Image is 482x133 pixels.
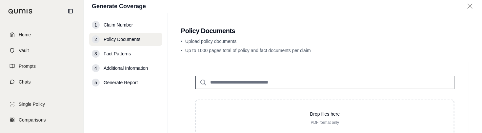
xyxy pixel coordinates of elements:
[65,6,76,16] button: Collapse sidebar
[4,97,80,111] a: Single Policy
[4,59,80,73] a: Prompts
[19,47,29,54] span: Vault
[8,9,33,14] img: Qumis Logo
[207,111,443,117] p: Drop files here
[19,31,31,38] span: Home
[4,28,80,42] a: Home
[92,35,100,43] div: 2
[185,39,236,44] span: Upload policy documents
[104,36,140,43] span: Policy Documents
[181,39,183,44] span: •
[104,79,138,86] span: Generate Report
[92,79,100,86] div: 5
[104,50,131,57] span: Fact Patterns
[181,48,183,53] span: •
[104,22,133,28] span: Claim Number
[92,2,146,11] h1: Generate Coverage
[92,21,100,29] div: 1
[19,79,31,85] span: Chats
[19,63,36,69] span: Prompts
[185,48,311,53] span: Up to 1000 pages total of policy and fact documents per claim
[19,101,45,107] span: Single Policy
[4,113,80,127] a: Comparisons
[4,43,80,58] a: Vault
[19,117,46,123] span: Comparisons
[207,120,443,125] p: PDF format only
[92,50,100,58] div: 3
[92,64,100,72] div: 4
[181,26,469,35] h2: Policy Documents
[4,75,80,89] a: Chats
[104,65,148,71] span: Additional Information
